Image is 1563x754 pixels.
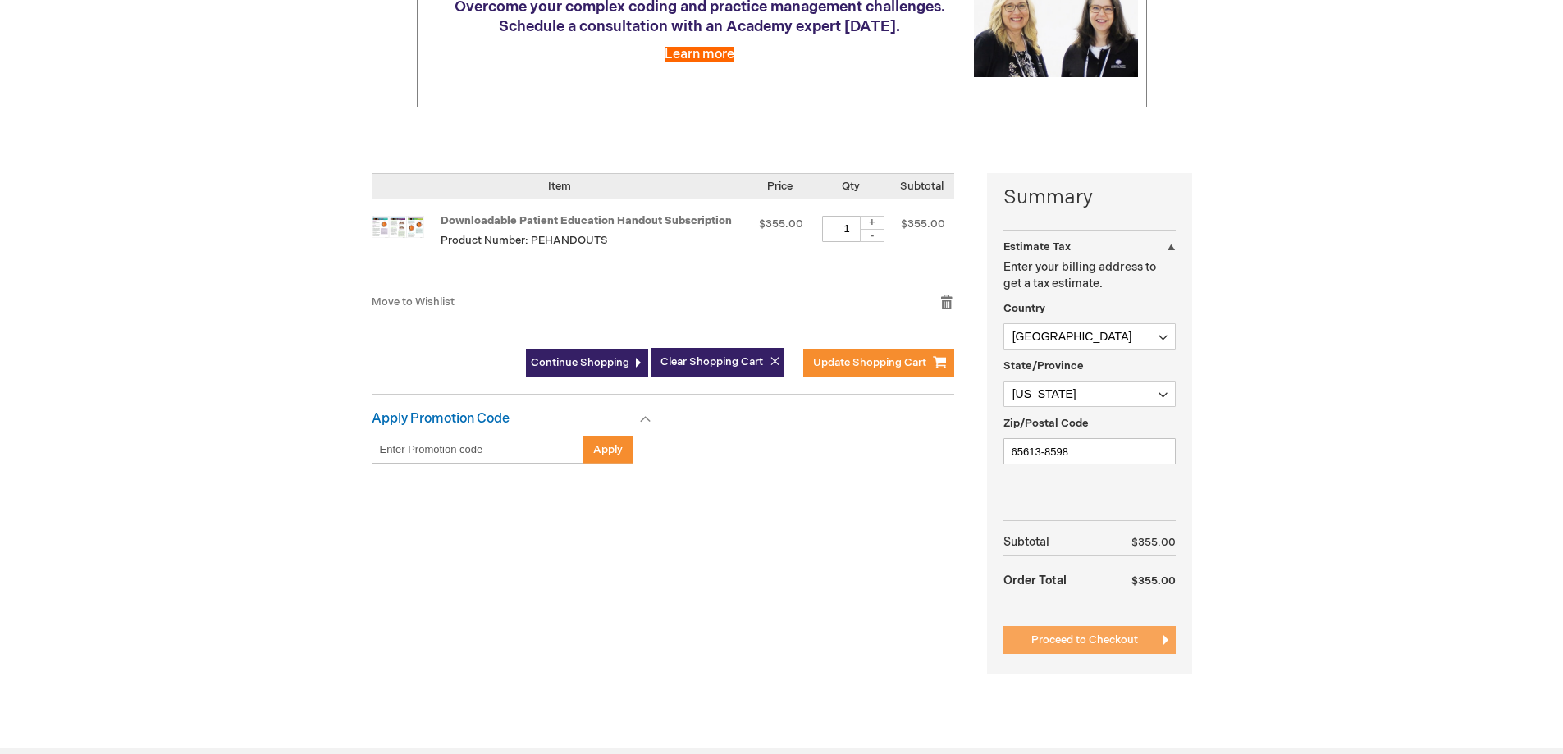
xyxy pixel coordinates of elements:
span: Item [548,180,571,193]
a: Learn more [665,47,734,62]
p: Enter your billing address to get a tax estimate. [1003,259,1176,292]
button: Clear Shopping Cart [651,348,784,377]
button: Proceed to Checkout [1003,626,1176,654]
strong: Summary [1003,184,1176,212]
button: Apply [583,436,633,464]
span: Price [767,180,793,193]
span: Zip/Postal Code [1003,417,1089,430]
span: Proceed to Checkout [1031,633,1138,647]
span: Continue Shopping [531,356,629,369]
div: - [860,229,884,242]
strong: Order Total [1003,565,1067,594]
span: State/Province [1003,359,1084,372]
span: Subtotal [900,180,944,193]
span: $355.00 [759,217,803,231]
a: Continue Shopping [526,349,648,377]
strong: Apply Promotion Code [372,411,510,427]
span: $355.00 [1131,536,1176,549]
a: Move to Wishlist [372,295,455,308]
strong: Estimate Tax [1003,240,1071,254]
button: Update Shopping Cart [803,349,954,377]
span: Qty [842,180,860,193]
img: Downloadable Patient Education Handout Subscription [372,216,424,238]
th: Subtotal [1003,529,1100,556]
input: Enter Promotion code [372,436,584,464]
span: Product Number: PEHANDOUTS [441,234,608,247]
span: $355.00 [1131,574,1176,587]
span: Country [1003,302,1045,315]
span: Apply [593,443,623,456]
a: Downloadable Patient Education Handout Subscription [441,214,732,227]
span: Clear Shopping Cart [660,355,763,368]
span: $355.00 [901,217,945,231]
input: Qty [822,216,871,242]
span: Update Shopping Cart [813,356,926,369]
a: Downloadable Patient Education Handout Subscription [372,216,441,278]
div: + [860,216,884,230]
